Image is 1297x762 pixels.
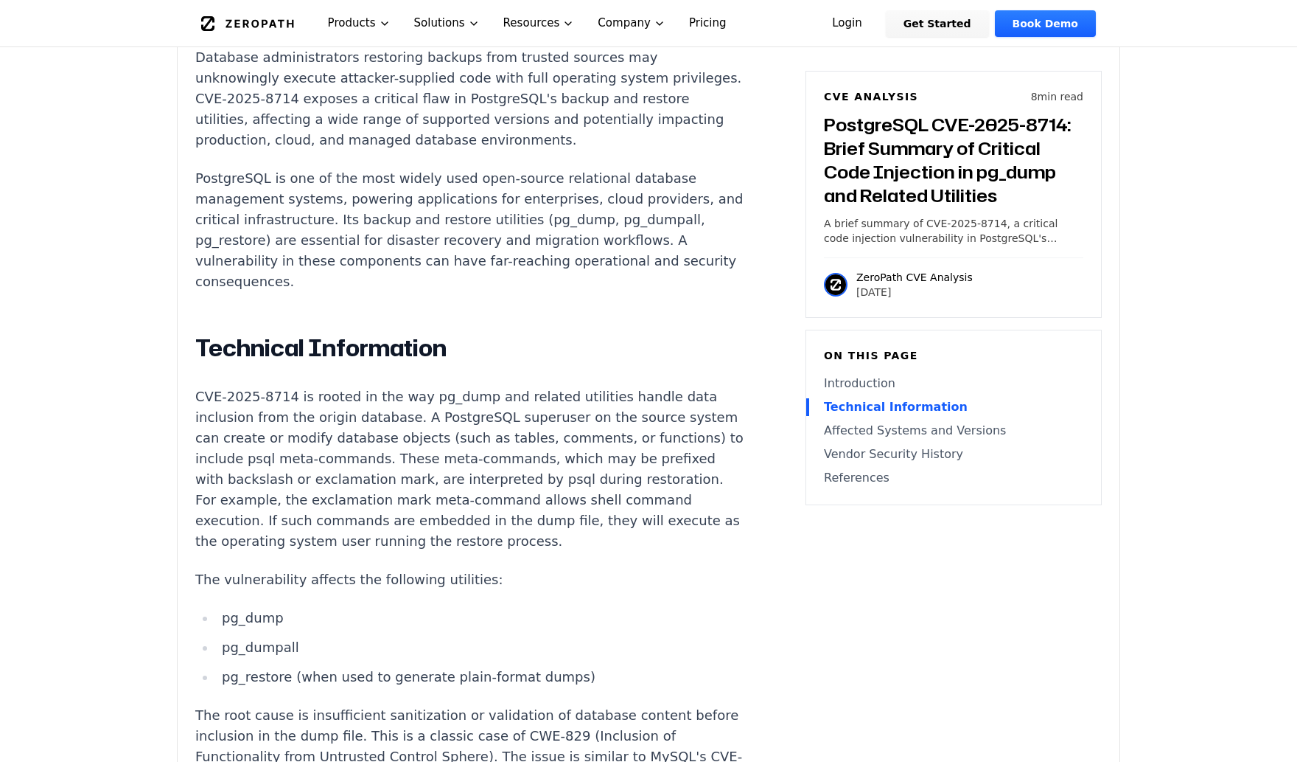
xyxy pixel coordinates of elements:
[824,348,1083,363] h6: On this page
[814,10,880,37] a: Login
[995,10,1096,37] a: Book Demo
[824,89,918,104] h6: CVE Analysis
[216,637,744,658] li: pg_dumpall
[824,469,1083,487] a: References
[886,10,989,37] a: Get Started
[824,273,847,297] img: ZeroPath CVE Analysis
[824,113,1083,207] h3: PostgreSQL CVE-2025-8714: Brief Summary of Critical Code Injection in pg_dump and Related Utilities
[1031,89,1083,104] p: 8 min read
[824,446,1083,463] a: Vendor Security History
[216,667,744,687] li: pg_restore (when used to generate plain-format dumps)
[195,569,744,590] p: The vulnerability affects the following utilities:
[195,387,744,552] p: CVE-2025-8714 is rooted in the way pg_dump and related utilities handle data inclusion from the o...
[195,333,744,363] h2: Technical Information
[824,422,1083,440] a: Affected Systems and Versions
[824,216,1083,246] p: A brief summary of CVE-2025-8714, a critical code injection vulnerability in PostgreSQL's pg_dump...
[856,285,973,299] p: [DATE]
[195,47,744,150] p: Database administrators restoring backups from trusted sources may unknowingly execute attacker-s...
[216,608,744,628] li: pg_dump
[856,270,973,285] p: ZeroPath CVE Analysis
[824,398,1083,416] a: Technical Information
[824,375,1083,392] a: Introduction
[195,168,744,292] p: PostgreSQL is one of the most widely used open-source relational database management systems, pow...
